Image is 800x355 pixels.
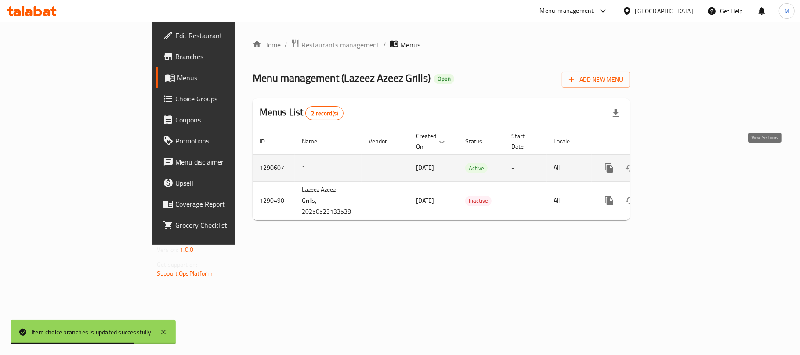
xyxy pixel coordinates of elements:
[465,196,492,206] span: Inactive
[562,72,630,88] button: Add New Menu
[175,51,279,62] span: Branches
[400,39,420,50] span: Menus
[504,154,547,181] td: -
[295,154,362,181] td: 1
[547,154,592,181] td: All
[175,220,279,230] span: Grocery Checklist
[180,244,193,255] span: 1.0.0
[369,136,398,147] span: Vendor
[157,259,197,270] span: Get support on:
[175,157,279,167] span: Menu disclaimer
[177,72,279,83] span: Menus
[156,215,286,236] a: Grocery Checklist
[253,39,630,50] nav: breadcrumb
[599,158,620,179] button: more
[175,136,279,146] span: Promotions
[302,136,329,147] span: Name
[592,128,690,155] th: Actions
[434,75,454,82] span: Open
[784,6,789,16] span: M
[295,181,362,220] td: Lazeez Azeez Grills, 20250523133538
[157,244,178,255] span: Version:
[301,39,380,50] span: Restaurants management
[156,67,286,88] a: Menus
[156,172,286,194] a: Upsell
[156,88,286,109] a: Choice Groups
[416,195,434,206] span: [DATE]
[175,93,279,104] span: Choice Groups
[156,46,286,67] a: Branches
[305,106,344,120] div: Total records count
[175,178,279,188] span: Upsell
[540,6,594,16] div: Menu-management
[511,131,536,152] span: Start Date
[416,162,434,173] span: [DATE]
[175,115,279,125] span: Coupons
[175,199,279,209] span: Coverage Report
[605,103,626,124] div: Export file
[569,74,623,85] span: Add New Menu
[156,151,286,172] a: Menu disclaimer
[599,190,620,211] button: more
[306,109,343,118] span: 2 record(s)
[416,131,448,152] span: Created On
[156,109,286,130] a: Coupons
[554,136,581,147] span: Locale
[253,68,431,88] span: Menu management ( Lazeez Azeez Grills )
[32,327,151,337] div: Item choice branches is updated successfully
[547,181,592,220] td: All
[434,74,454,84] div: Open
[260,106,344,120] h2: Menus List
[465,136,494,147] span: Status
[291,39,380,50] a: Restaurants management
[465,163,488,173] span: Active
[620,158,641,179] button: Change Status
[156,194,286,215] a: Coverage Report
[504,181,547,220] td: -
[156,25,286,46] a: Edit Restaurant
[383,39,386,50] li: /
[157,268,213,279] a: Support.OpsPlatform
[260,136,276,147] span: ID
[156,130,286,151] a: Promotions
[465,196,492,206] div: Inactive
[635,6,693,16] div: [GEOGRAPHIC_DATA]
[253,128,690,220] table: enhanced table
[175,30,279,41] span: Edit Restaurant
